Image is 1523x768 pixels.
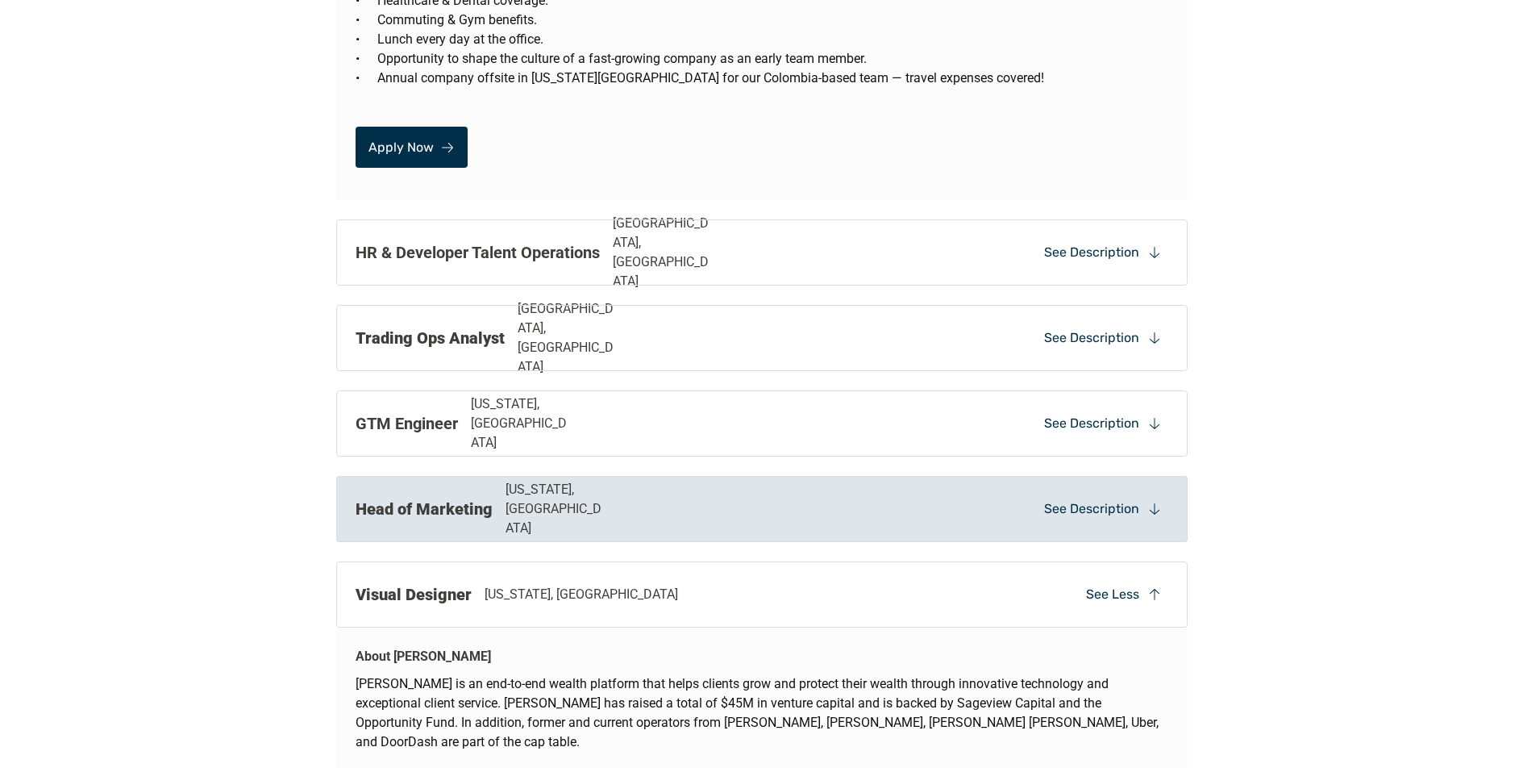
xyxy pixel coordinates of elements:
[377,10,1168,30] p: Commuting & Gym benefits.
[613,214,715,291] p: [GEOGRAPHIC_DATA], [GEOGRAPHIC_DATA]
[1086,586,1139,603] p: See Less
[356,585,472,604] strong: Visual Designer
[471,394,573,453] p: [US_STATE], [GEOGRAPHIC_DATA]
[1044,500,1139,518] p: See Description
[506,480,608,538] p: [US_STATE], [GEOGRAPHIC_DATA]
[518,299,620,377] p: [GEOGRAPHIC_DATA], [GEOGRAPHIC_DATA]
[1044,415,1139,432] p: See Description
[356,499,493,519] strong: Head of Marketing
[377,49,1168,69] p: Opportunity to shape the culture of a fast-growing company as an early team member.
[1044,329,1139,347] p: See Description
[356,647,491,666] p: About [PERSON_NAME]
[368,140,434,155] p: Apply Now
[356,240,600,265] p: HR & Developer Talent Operations
[356,674,1168,752] p: [PERSON_NAME] is an end-to-end wealth platform that helps clients grow and protect their wealth t...
[377,30,1168,49] p: Lunch every day at the office.
[1044,244,1139,261] p: See Description
[377,69,1168,88] p: Annual company offsite in [US_STATE][GEOGRAPHIC_DATA] for our Colombia-based team — travel expens...
[356,127,468,168] a: Apply Now
[485,585,678,604] p: [US_STATE], [GEOGRAPHIC_DATA]
[356,328,505,348] strong: Trading Ops Analyst
[356,411,458,436] p: GTM Engineer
